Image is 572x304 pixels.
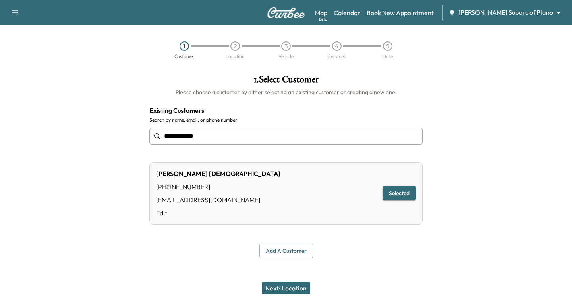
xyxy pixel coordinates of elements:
img: Curbee Logo [267,7,305,18]
button: Add a customer [259,244,313,258]
a: Calendar [334,8,360,17]
div: [PERSON_NAME] [DEMOGRAPHIC_DATA] [156,169,280,178]
div: Services [328,54,346,59]
div: 3 [281,41,291,51]
a: Book New Appointment [367,8,434,17]
button: Next: Location [262,282,310,294]
div: Customer [174,54,195,59]
div: Date [383,54,393,59]
div: Vehicle [278,54,294,59]
div: Location [226,54,245,59]
a: Edit [156,208,280,218]
label: Search by name, email, or phone number [149,117,423,123]
h6: Please choose a customer by either selecting an existing customer or creating a new one. [149,88,423,96]
div: 4 [332,41,342,51]
span: [PERSON_NAME] Subaru of Plano [458,8,553,17]
div: 1 [180,41,189,51]
div: Beta [319,16,327,22]
div: [EMAIL_ADDRESS][DOMAIN_NAME] [156,195,280,205]
button: Selected [383,186,416,201]
div: 2 [230,41,240,51]
a: MapBeta [315,8,327,17]
h4: Existing Customers [149,106,423,115]
div: 5 [383,41,392,51]
div: [PHONE_NUMBER] [156,182,280,192]
h1: 1 . Select Customer [149,75,423,88]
